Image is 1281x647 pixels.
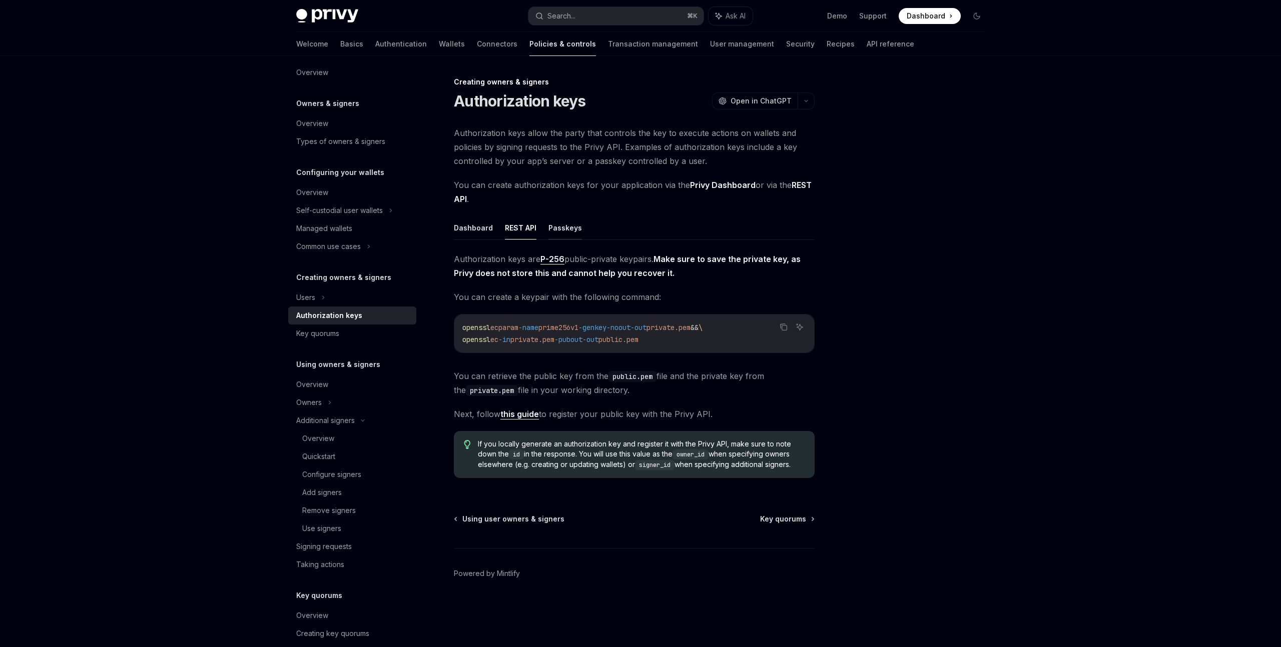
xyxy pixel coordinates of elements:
div: Overview [296,117,328,129]
a: this guide [500,409,539,419]
a: Transaction management [608,32,698,56]
span: private.pem [647,323,691,332]
span: -name [518,323,538,332]
span: -out [630,323,647,332]
div: Use signers [302,522,341,534]
span: You can retrieve the public key from the file and the private key from the file in your working d... [454,369,815,397]
span: Authorization keys are public-private keypairs. [454,252,815,280]
a: Recipes [827,32,855,56]
a: Powered by Mintlify [454,568,520,578]
a: Overview [288,606,416,624]
code: signer_id [635,460,675,470]
span: -genkey [578,323,606,332]
a: Overview [288,429,416,447]
h5: Using owners & signers [296,358,380,370]
a: API reference [867,32,914,56]
button: Copy the contents from the code block [777,320,790,333]
div: Creating owners & signers [454,77,815,87]
h5: Creating owners & signers [296,271,391,283]
button: Toggle dark mode [969,8,985,24]
a: Welcome [296,32,328,56]
div: Overview [296,609,328,621]
a: Dashboard [899,8,961,24]
img: dark logo [296,9,358,23]
button: Ask AI [793,320,806,333]
a: Key quorums [760,514,814,524]
a: Basics [340,32,363,56]
span: ecparam [490,323,518,332]
a: Key quorums [288,324,416,342]
div: Creating key quorums [296,627,369,639]
a: Types of owners & signers [288,132,416,150]
span: private.pem [510,335,554,344]
a: Policies & controls [529,32,596,56]
span: -out [582,335,598,344]
span: ec [490,335,498,344]
a: Authentication [375,32,427,56]
a: Remove signers [288,501,416,519]
span: Authorization keys allow the party that controls the key to execute actions on wallets and polici... [454,126,815,168]
a: Signing requests [288,537,416,555]
a: Configure signers [288,465,416,483]
div: Owners [296,396,322,408]
span: Using user owners & signers [462,514,564,524]
a: Security [786,32,815,56]
span: public.pem [598,335,638,344]
span: \ [699,323,703,332]
span: openssl [462,335,490,344]
a: Creating key quorums [288,624,416,642]
code: id [509,449,524,459]
span: -noout [606,323,630,332]
h5: Configuring your wallets [296,166,384,178]
button: REST API [505,216,536,239]
a: Using user owners & signers [455,514,564,524]
div: Overview [302,432,334,444]
h5: Key quorums [296,589,342,601]
a: Wallets [439,32,465,56]
span: Next, follow to register your public key with the Privy API. [454,407,815,421]
button: Open in ChatGPT [712,92,798,109]
span: prime256v1 [538,323,578,332]
a: Taking actions [288,555,416,573]
div: Search... [547,10,575,22]
strong: Privy Dashboard [690,180,756,190]
span: -pubout [554,335,582,344]
span: openssl [462,323,490,332]
a: User management [710,32,774,56]
span: Key quorums [760,514,806,524]
a: P-256 [540,254,564,264]
a: Demo [827,11,847,21]
a: Add signers [288,483,416,501]
div: Self-custodial user wallets [296,204,383,216]
a: Overview [288,63,416,81]
div: Signing requests [296,540,352,552]
div: Overview [296,186,328,198]
svg: Tip [464,440,471,449]
div: Additional signers [296,414,355,426]
code: owner_id [673,449,709,459]
a: Managed wallets [288,219,416,237]
span: Ask AI [726,11,746,21]
span: ⌘ K [687,12,698,20]
div: Authorization keys [296,309,362,321]
a: Overview [288,114,416,132]
span: You can create a keypair with the following command: [454,290,815,304]
a: Support [859,11,887,21]
div: Remove signers [302,504,356,516]
a: Use signers [288,519,416,537]
a: Overview [288,375,416,393]
button: Dashboard [454,216,493,239]
code: public.pem [608,371,657,382]
div: Types of owners & signers [296,135,385,147]
button: Ask AI [709,7,753,25]
div: Configure signers [302,468,361,480]
span: Dashboard [907,11,945,21]
div: Quickstart [302,450,335,462]
div: Taking actions [296,558,344,570]
span: If you locally generate an authorization key and register it with the Privy API, make sure to not... [478,439,805,470]
div: Users [296,291,315,303]
h5: Owners & signers [296,97,359,109]
a: Overview [288,183,416,201]
span: You can create authorization keys for your application via the or via the . [454,178,815,206]
div: Overview [296,378,328,390]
